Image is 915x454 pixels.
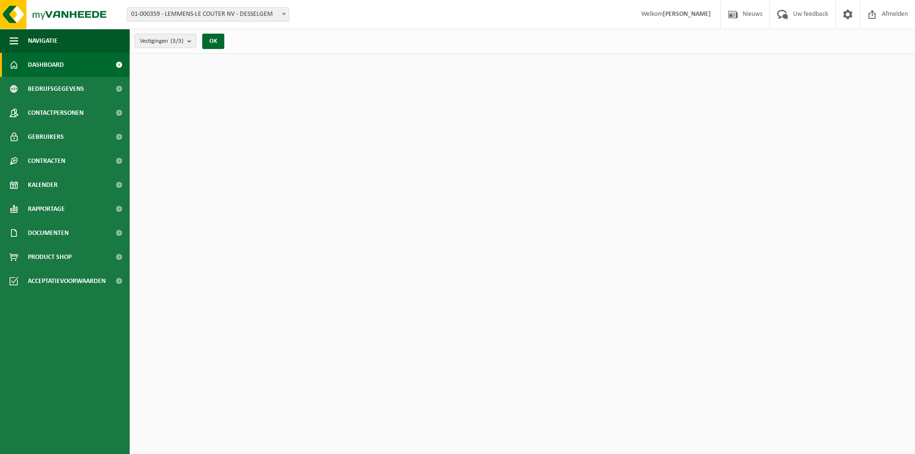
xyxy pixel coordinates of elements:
span: Navigatie [28,29,58,53]
span: Rapportage [28,197,65,221]
button: Vestigingen(3/3) [134,34,196,48]
span: Contactpersonen [28,101,84,125]
span: Acceptatievoorwaarden [28,269,106,293]
span: Documenten [28,221,69,245]
button: OK [202,34,224,49]
count: (3/3) [171,38,183,44]
span: Bedrijfsgegevens [28,77,84,101]
span: Contracten [28,149,65,173]
span: Product Shop [28,245,72,269]
span: Vestigingen [140,34,183,49]
span: Dashboard [28,53,64,77]
strong: [PERSON_NAME] [663,11,711,18]
span: Kalender [28,173,58,197]
span: 01-000359 - LEMMENS-LE COUTER NV - DESSELGEM [127,8,289,21]
span: 01-000359 - LEMMENS-LE COUTER NV - DESSELGEM [127,7,289,22]
span: Gebruikers [28,125,64,149]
